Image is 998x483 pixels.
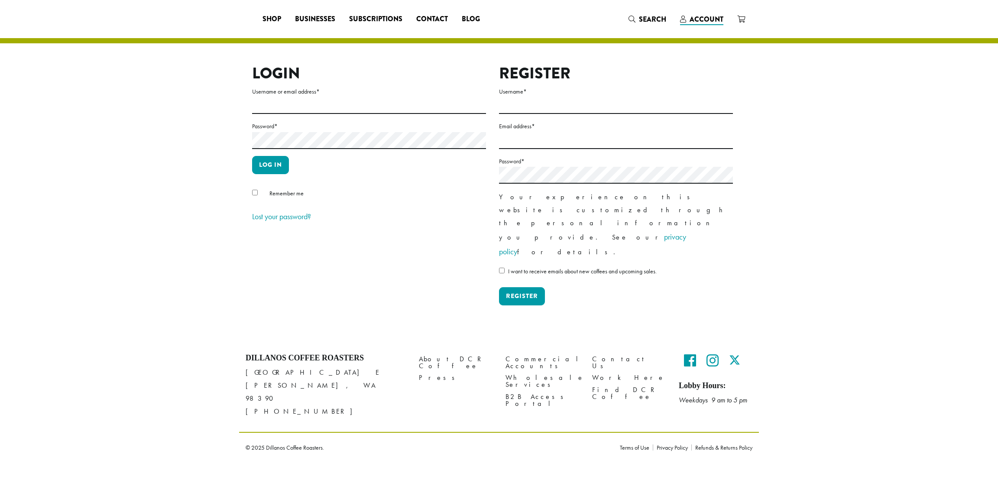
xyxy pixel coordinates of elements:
a: Work Here [592,372,666,384]
a: Search [622,12,673,26]
span: Account [690,14,723,24]
label: Password [252,121,486,132]
h2: Login [252,64,486,83]
p: [GEOGRAPHIC_DATA] E [PERSON_NAME], WA 98390 [PHONE_NUMBER] [246,366,406,418]
h2: Register [499,64,733,83]
span: I want to receive emails about new coffees and upcoming sales. [508,267,657,275]
a: B2B Access Portal [505,391,579,409]
a: Wholesale Services [505,372,579,391]
span: Businesses [295,14,335,25]
span: Subscriptions [349,14,402,25]
span: Shop [262,14,281,25]
button: Register [499,287,545,305]
label: Password [499,156,733,167]
button: Log in [252,156,289,174]
span: Search [639,14,666,24]
span: Contact [416,14,448,25]
input: I want to receive emails about new coffees and upcoming sales. [499,268,505,273]
a: Terms of Use [620,444,653,451]
a: Refunds & Returns Policy [691,444,752,451]
a: Press [419,372,493,384]
em: Weekdays 9 am to 5 pm [679,395,747,405]
span: Blog [462,14,480,25]
label: Username or email address [252,86,486,97]
label: Email address [499,121,733,132]
a: Contact Us [592,353,666,372]
a: Privacy Policy [653,444,691,451]
a: Shop [256,12,288,26]
p: © 2025 Dillanos Coffee Roasters. [246,444,607,451]
a: About DCR Coffee [419,353,493,372]
span: Remember me [269,189,304,197]
a: Find DCR Coffee [592,384,666,402]
h4: Dillanos Coffee Roasters [246,353,406,363]
a: Lost your password? [252,211,311,221]
label: Username [499,86,733,97]
a: Commercial Accounts [505,353,579,372]
h5: Lobby Hours: [679,381,752,391]
p: Your experience on this website is customized through the personal information you provide. See o... [499,191,733,259]
a: privacy policy [499,232,686,256]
